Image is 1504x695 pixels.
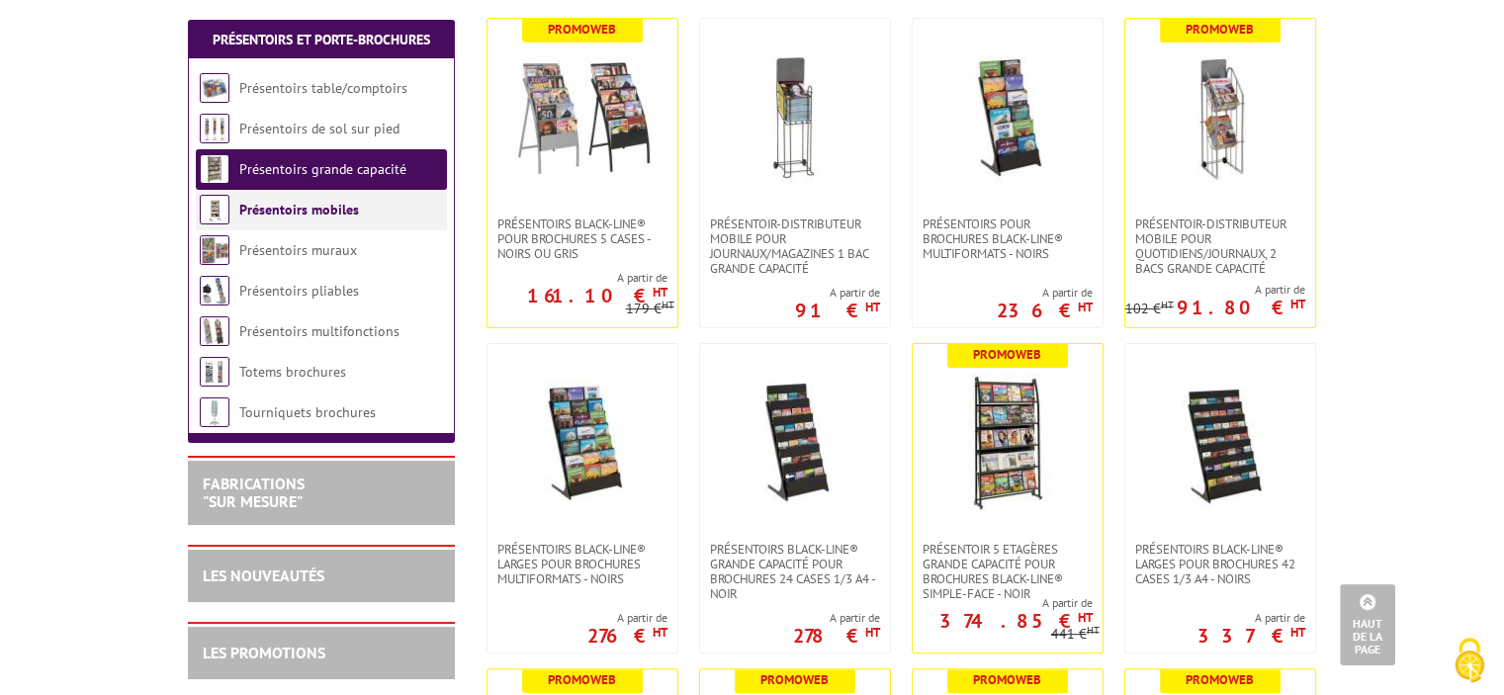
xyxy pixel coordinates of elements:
[487,217,677,261] a: Présentoirs Black-Line® pour brochures 5 Cases - Noirs ou Gris
[1197,630,1305,642] p: 337 €
[1177,302,1305,313] p: 91.80 €
[913,217,1103,261] a: Présentoirs pour Brochures Black-Line® multiformats - Noirs
[487,270,667,286] span: A partir de
[587,610,667,626] span: A partir de
[1290,296,1305,312] sup: HT
[239,322,399,340] a: Présentoirs multifonctions
[200,316,229,346] img: Présentoirs multifonctions
[1197,610,1305,626] span: A partir de
[239,241,357,259] a: Présentoirs muraux
[710,217,880,276] span: Présentoir-Distributeur mobile pour journaux/magazines 1 bac grande capacité
[1186,671,1254,688] b: Promoweb
[1087,623,1100,637] sup: HT
[1125,282,1305,298] span: A partir de
[938,48,1077,187] img: Présentoirs pour Brochures Black-Line® multiformats - Noirs
[200,73,229,103] img: Présentoirs table/comptoirs
[1125,302,1174,316] p: 102 €
[203,565,324,585] a: LES NOUVEAUTÉS
[913,595,1093,611] span: A partir de
[700,542,890,601] a: Présentoirs Black-Line® grande capacité pour brochures 24 cases 1/3 A4 - noir
[1078,299,1093,315] sup: HT
[200,114,229,143] img: Présentoirs de sol sur pied
[795,285,880,301] span: A partir de
[513,374,652,512] img: Présentoirs Black-Line® larges pour brochures multiformats - Noirs
[1125,217,1315,276] a: Présentoir-distributeur mobile pour quotidiens/journaux, 2 bacs grande capacité
[973,346,1041,363] b: Promoweb
[1290,624,1305,641] sup: HT
[1135,217,1305,276] span: Présentoir-distributeur mobile pour quotidiens/journaux, 2 bacs grande capacité
[239,403,376,421] a: Tourniquets brochures
[793,610,880,626] span: A partir de
[200,195,229,224] img: Présentoirs mobiles
[203,643,325,662] a: LES PROMOTIONS
[760,671,829,688] b: Promoweb
[239,160,406,178] a: Présentoirs grande capacité
[239,120,399,137] a: Présentoirs de sol sur pied
[1125,542,1315,586] a: Présentoirs Black-Line® larges pour brochures 42 cases 1/3 A4 - Noirs
[200,154,229,184] img: Présentoirs grande capacité
[865,299,880,315] sup: HT
[793,630,880,642] p: 278 €
[1161,298,1174,311] sup: HT
[626,302,674,316] p: 179 €
[997,285,1093,301] span: A partir de
[1445,636,1494,685] img: Cookies (fenêtre modale)
[239,79,407,97] a: Présentoirs table/comptoirs
[1186,21,1254,38] b: Promoweb
[726,48,864,187] img: Présentoir-Distributeur mobile pour journaux/magazines 1 bac grande capacité
[700,217,890,276] a: Présentoir-Distributeur mobile pour journaux/magazines 1 bac grande capacité
[923,217,1093,261] span: Présentoirs pour Brochures Black-Line® multiformats - Noirs
[662,298,674,311] sup: HT
[1135,542,1305,586] span: Présentoirs Black-Line® larges pour brochures 42 cases 1/3 A4 - Noirs
[1151,48,1289,187] img: Présentoir-distributeur mobile pour quotidiens/journaux, 2 bacs grande capacité
[973,671,1041,688] b: Promoweb
[939,615,1093,627] p: 374.85 €
[513,48,652,187] img: Présentoirs Black-Line® pour brochures 5 Cases - Noirs ou Gris
[938,374,1077,512] img: Présentoir 5 Etagères grande capacité pour brochures Black-Line® simple-face - Noir
[726,374,864,512] img: Présentoirs Black-Line® grande capacité pour brochures 24 cases 1/3 A4 - noir
[487,542,677,586] a: Présentoirs Black-Line® larges pour brochures multiformats - Noirs
[1340,584,1395,665] a: Haut de la page
[527,290,667,302] p: 161.10 €
[1078,609,1093,626] sup: HT
[795,304,880,316] p: 91 €
[710,542,880,601] span: Présentoirs Black-Line® grande capacité pour brochures 24 cases 1/3 A4 - noir
[200,397,229,427] img: Tourniquets brochures
[200,276,229,305] img: Présentoirs pliables
[1435,628,1504,695] button: Cookies (fenêtre modale)
[997,304,1093,316] p: 236 €
[200,235,229,265] img: Présentoirs muraux
[1151,374,1289,512] img: Présentoirs Black-Line® larges pour brochures 42 cases 1/3 A4 - Noirs
[200,357,229,387] img: Totems brochures
[865,624,880,641] sup: HT
[497,542,667,586] span: Présentoirs Black-Line® larges pour brochures multiformats - Noirs
[213,31,430,48] a: Présentoirs et Porte-brochures
[548,21,616,38] b: Promoweb
[1051,627,1100,642] p: 441 €
[203,474,305,511] a: FABRICATIONS"Sur Mesure"
[587,630,667,642] p: 276 €
[653,624,667,641] sup: HT
[497,217,667,261] span: Présentoirs Black-Line® pour brochures 5 Cases - Noirs ou Gris
[913,542,1103,601] a: Présentoir 5 Etagères grande capacité pour brochures Black-Line® simple-face - Noir
[239,201,359,218] a: Présentoirs mobiles
[548,671,616,688] b: Promoweb
[239,282,359,300] a: Présentoirs pliables
[923,542,1093,601] span: Présentoir 5 Etagères grande capacité pour brochures Black-Line® simple-face - Noir
[653,284,667,301] sup: HT
[239,363,346,381] a: Totems brochures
